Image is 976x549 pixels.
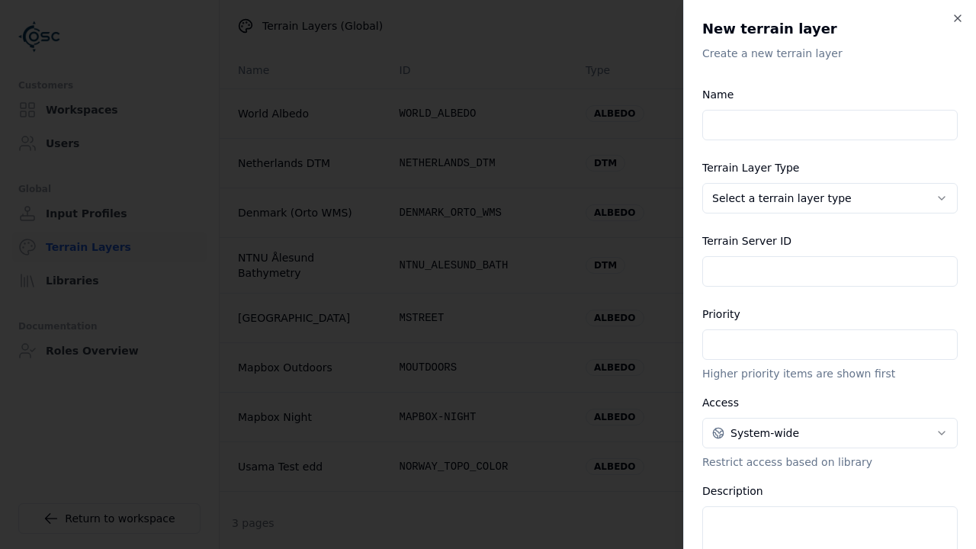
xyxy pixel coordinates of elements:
p: Higher priority items are shown first [702,366,958,381]
label: Access [702,396,739,409]
label: Description [702,485,763,497]
p: Create a new terrain layer [702,46,958,61]
label: Terrain Layer Type [702,162,799,174]
p: Restrict access based on library [702,454,958,470]
label: Priority [702,308,740,320]
label: Terrain Server ID [702,235,791,247]
h2: New terrain layer [702,18,958,40]
label: Name [702,88,734,101]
